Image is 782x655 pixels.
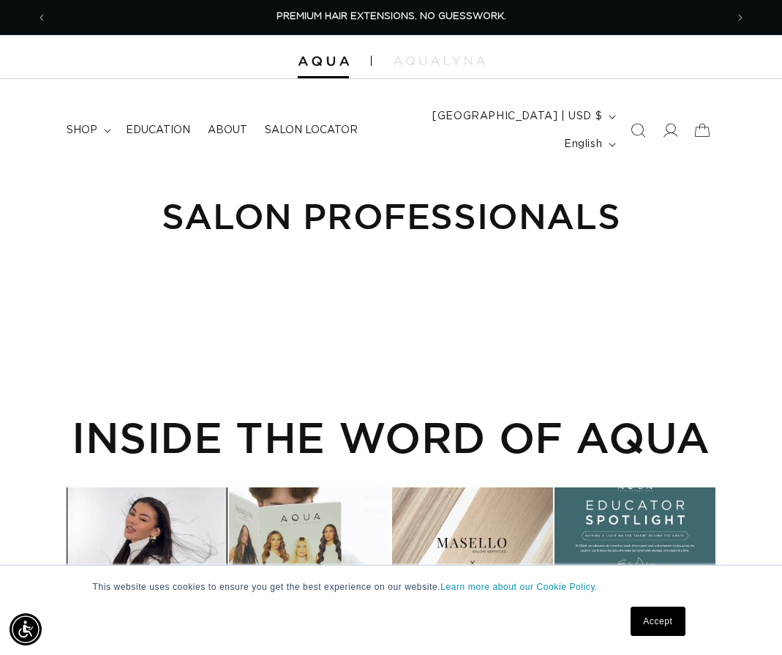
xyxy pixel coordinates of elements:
span: Salon Locator [265,124,358,137]
a: Salon Locator [256,115,366,146]
summary: Search [622,114,654,146]
span: About [208,124,247,137]
span: Education [126,124,190,137]
div: Instagram post opens in a popup [67,487,228,648]
h2: INSIDE THE WORD OF AQUA [67,412,715,462]
span: [GEOGRAPHIC_DATA] | USD $ [432,109,602,124]
div: Accessibility Menu [10,613,42,645]
span: English [564,137,602,152]
span: shop [67,124,97,137]
a: Education [117,115,199,146]
img: aqualyna.com [394,56,485,65]
h1: Salon Professionals [67,193,715,239]
a: Accept [631,607,685,636]
p: This website uses cookies to ensure you get the best experience on our website. [93,580,690,594]
button: Next announcement [724,4,756,31]
img: Aqua Hair Extensions [298,56,349,67]
div: Instagram post opens in a popup [229,487,390,648]
div: Instagram post opens in a popup [554,487,715,648]
span: PREMIUM HAIR EXTENSIONS. NO GUESSWORK. [277,12,506,21]
button: Previous announcement [26,4,58,31]
summary: shop [58,115,117,146]
div: Instagram post opens in a popup [391,487,552,648]
button: English [555,130,622,158]
a: Learn more about our Cookie Policy. [440,582,598,592]
a: About [199,115,256,146]
button: [GEOGRAPHIC_DATA] | USD $ [424,102,622,130]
